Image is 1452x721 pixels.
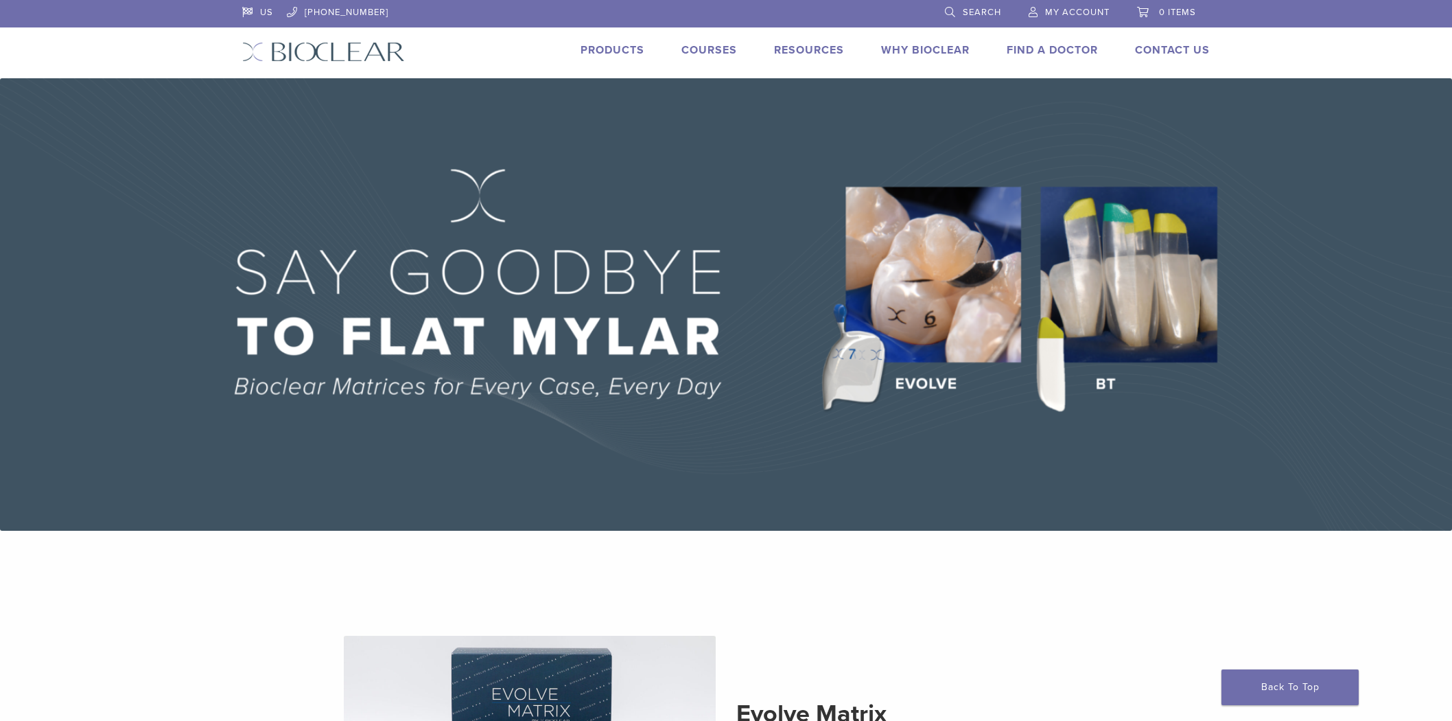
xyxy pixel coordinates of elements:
a: Back To Top [1221,669,1359,705]
img: Bioclear [242,42,405,62]
a: Courses [681,43,737,57]
a: Products [581,43,644,57]
a: Resources [774,43,844,57]
span: Search [963,7,1001,18]
span: My Account [1045,7,1110,18]
span: 0 items [1159,7,1196,18]
a: Why Bioclear [881,43,970,57]
a: Contact Us [1135,43,1210,57]
a: Find A Doctor [1007,43,1098,57]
